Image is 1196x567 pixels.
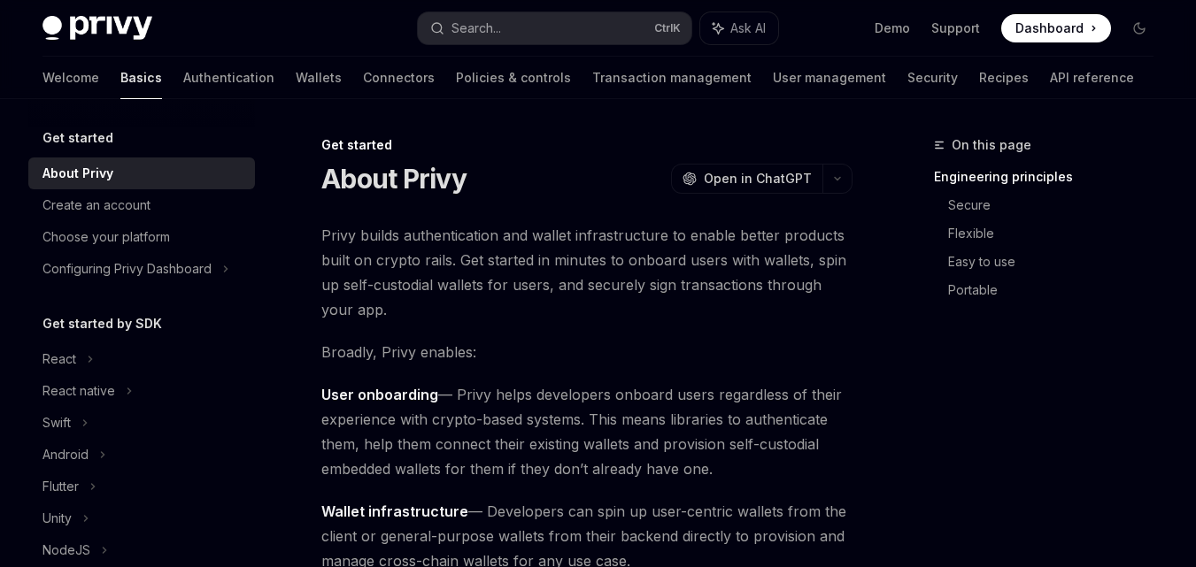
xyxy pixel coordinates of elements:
span: Ctrl K [654,21,681,35]
div: Configuring Privy Dashboard [42,258,212,280]
h5: Get started [42,127,113,149]
a: Welcome [42,57,99,99]
a: Wallets [296,57,342,99]
a: Policies & controls [456,57,571,99]
span: — Privy helps developers onboard users regardless of their experience with crypto-based systems. ... [321,382,853,481]
a: API reference [1050,57,1134,99]
a: Secure [948,191,1168,219]
a: User management [773,57,886,99]
span: On this page [952,134,1031,156]
div: React [42,349,76,370]
a: Portable [948,276,1168,304]
a: Demo [875,19,910,37]
span: Privy builds authentication and wallet infrastructure to enable better products built on crypto r... [321,223,853,322]
div: Search... [451,18,501,39]
a: Choose your platform [28,221,255,253]
a: Create an account [28,189,255,221]
a: Transaction management [592,57,752,99]
a: Recipes [979,57,1029,99]
span: Broadly, Privy enables: [321,340,853,364]
span: Open in ChatGPT [704,170,812,188]
div: Create an account [42,195,150,216]
a: Authentication [183,57,274,99]
a: Support [931,19,980,37]
span: Dashboard [1015,19,1084,37]
a: Engineering principles [934,163,1168,191]
a: Basics [120,57,162,99]
button: Toggle dark mode [1125,14,1154,42]
div: Flutter [42,476,79,497]
h5: Get started by SDK [42,313,162,334]
a: Connectors [363,57,435,99]
div: NodeJS [42,540,90,561]
strong: Wallet infrastructure [321,502,468,520]
span: Ask AI [730,19,766,37]
img: dark logo [42,16,152,41]
div: Swift [42,412,71,433]
h1: About Privy [321,163,467,195]
a: Easy to use [948,248,1168,276]
div: React native [42,380,115,402]
div: Android [42,444,89,465]
a: Security [907,57,958,99]
div: Choose your platform [42,226,170,248]
a: Flexible [948,219,1168,248]
div: Unity [42,508,72,529]
a: Dashboard [1001,14,1111,42]
button: Search...CtrlK [418,12,692,44]
strong: User onboarding [321,386,438,403]
a: About Privy [28,157,255,189]
div: About Privy [42,163,113,184]
button: Ask AI [700,12,778,44]
button: Open in ChatGPT [671,164,822,194]
div: Get started [321,136,853,154]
